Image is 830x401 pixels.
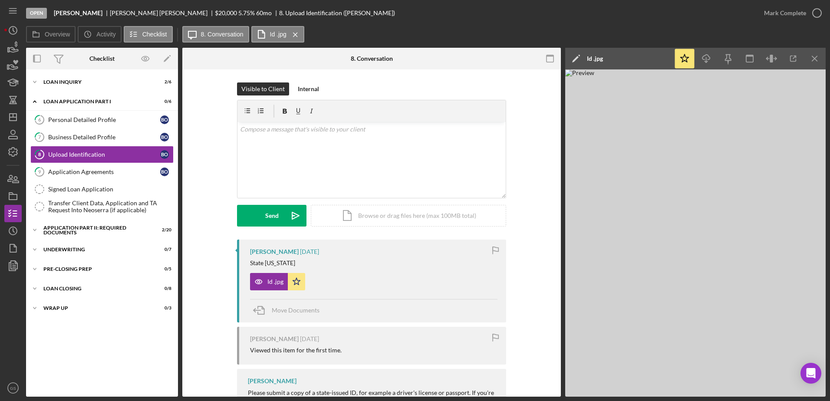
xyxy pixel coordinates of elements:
[38,169,41,174] tspan: 9
[250,248,299,255] div: [PERSON_NAME]
[248,378,296,385] div: [PERSON_NAME]
[160,115,169,124] div: B O
[30,128,174,146] a: 7Business Detailed ProfileBO
[565,69,826,397] img: Preview
[124,26,173,43] button: Checklist
[43,99,150,104] div: Loan Application Part I
[800,363,821,384] div: Open Intercom Messenger
[272,306,319,314] span: Move Documents
[156,247,171,252] div: 0 / 7
[156,227,171,233] div: 2 / 20
[267,278,283,285] div: Id .jpg
[250,347,342,354] div: Viewed this item for the first time.
[182,26,249,43] button: 8. Conversation
[110,10,215,16] div: [PERSON_NAME] [PERSON_NAME]
[43,266,150,272] div: Pre-Closing Prep
[160,133,169,141] div: B O
[43,225,150,235] div: Application Part II: Required Documents
[142,31,167,38] label: Checklist
[160,150,169,159] div: B O
[30,163,174,181] a: 9Application AgreementsBO
[4,379,22,397] button: GS
[201,31,244,38] label: 8. Conversation
[96,31,115,38] label: Activity
[26,8,47,19] div: Open
[10,386,16,391] text: GS
[48,168,160,175] div: Application Agreements
[265,205,279,227] div: Send
[755,4,826,22] button: Mark Complete
[30,111,174,128] a: 6Personal Detailed ProfileBO
[250,299,328,321] button: Move Documents
[587,55,603,62] div: Id .jpg
[156,266,171,272] div: 0 / 5
[351,55,393,62] div: 8. Conversation
[43,286,150,291] div: Loan Closing
[250,335,299,342] div: [PERSON_NAME]
[78,26,121,43] button: Activity
[156,99,171,104] div: 0 / 6
[237,205,306,227] button: Send
[30,198,174,215] a: Transfer Client Data, Application and TA Request Into Neoserra (if applicable)
[156,306,171,311] div: 0 / 3
[250,273,305,290] button: Id .jpg
[54,10,102,16] b: [PERSON_NAME]
[45,31,70,38] label: Overview
[156,79,171,85] div: 2 / 6
[300,335,319,342] time: 2025-07-07 21:59
[215,9,237,16] span: $20,000
[48,186,173,193] div: Signed Loan Application
[156,286,171,291] div: 0 / 8
[279,10,395,16] div: 8. Upload Identification ([PERSON_NAME])
[89,55,115,62] div: Checklist
[48,200,173,214] div: Transfer Client Data, Application and TA Request Into Neoserra (if applicable)
[26,26,76,43] button: Overview
[238,10,255,16] div: 5.75 %
[38,117,41,122] tspan: 6
[43,306,150,311] div: Wrap Up
[30,146,174,163] a: 8Upload IdentificationBO
[251,26,304,43] button: Id .jpg
[293,82,323,95] button: Internal
[43,247,150,252] div: Underwriting
[38,134,41,140] tspan: 7
[256,10,272,16] div: 60 mo
[764,4,806,22] div: Mark Complete
[48,151,160,158] div: Upload Identification
[30,181,174,198] a: Signed Loan Application
[241,82,285,95] div: Visible to Client
[270,31,287,38] label: Id .jpg
[48,116,160,123] div: Personal Detailed Profile
[298,82,319,95] div: Internal
[38,151,41,157] tspan: 8
[300,248,319,255] time: 2025-07-07 22:00
[43,79,150,85] div: Loan Inquiry
[237,82,289,95] button: Visible to Client
[160,168,169,176] div: B O
[250,260,295,266] div: State [US_STATE]
[48,134,160,141] div: Business Detailed Profile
